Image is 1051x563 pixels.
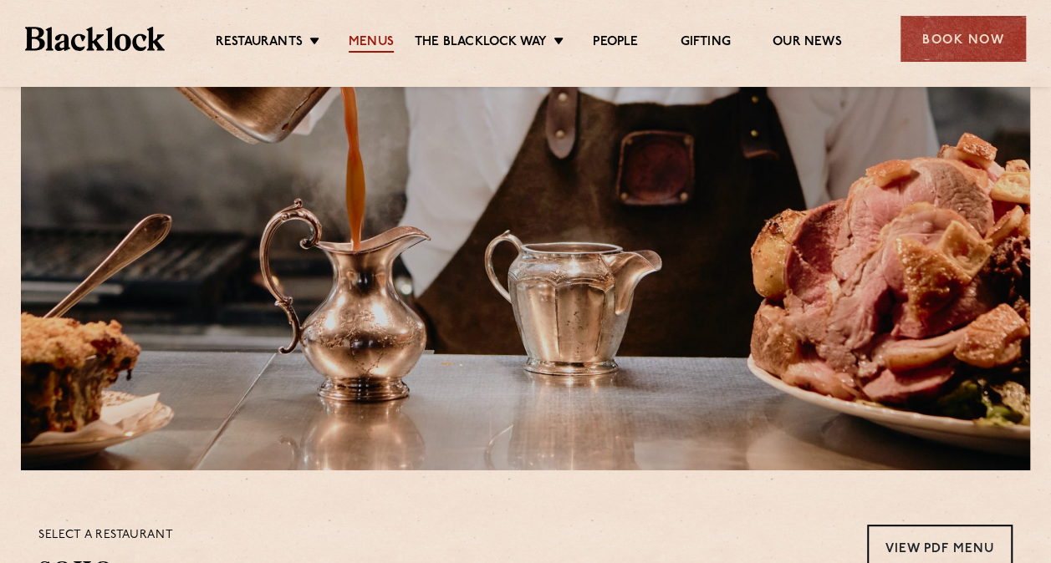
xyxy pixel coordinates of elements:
div: Book Now [900,16,1026,62]
a: The Blacklock Way [415,34,547,53]
a: Our News [773,34,842,53]
a: Gifting [680,34,730,53]
a: Menus [349,34,394,53]
a: People [593,34,638,53]
img: BL_Textured_Logo-footer-cropped.svg [25,27,165,50]
a: Restaurants [216,34,303,53]
p: Select a restaurant [38,525,173,546]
